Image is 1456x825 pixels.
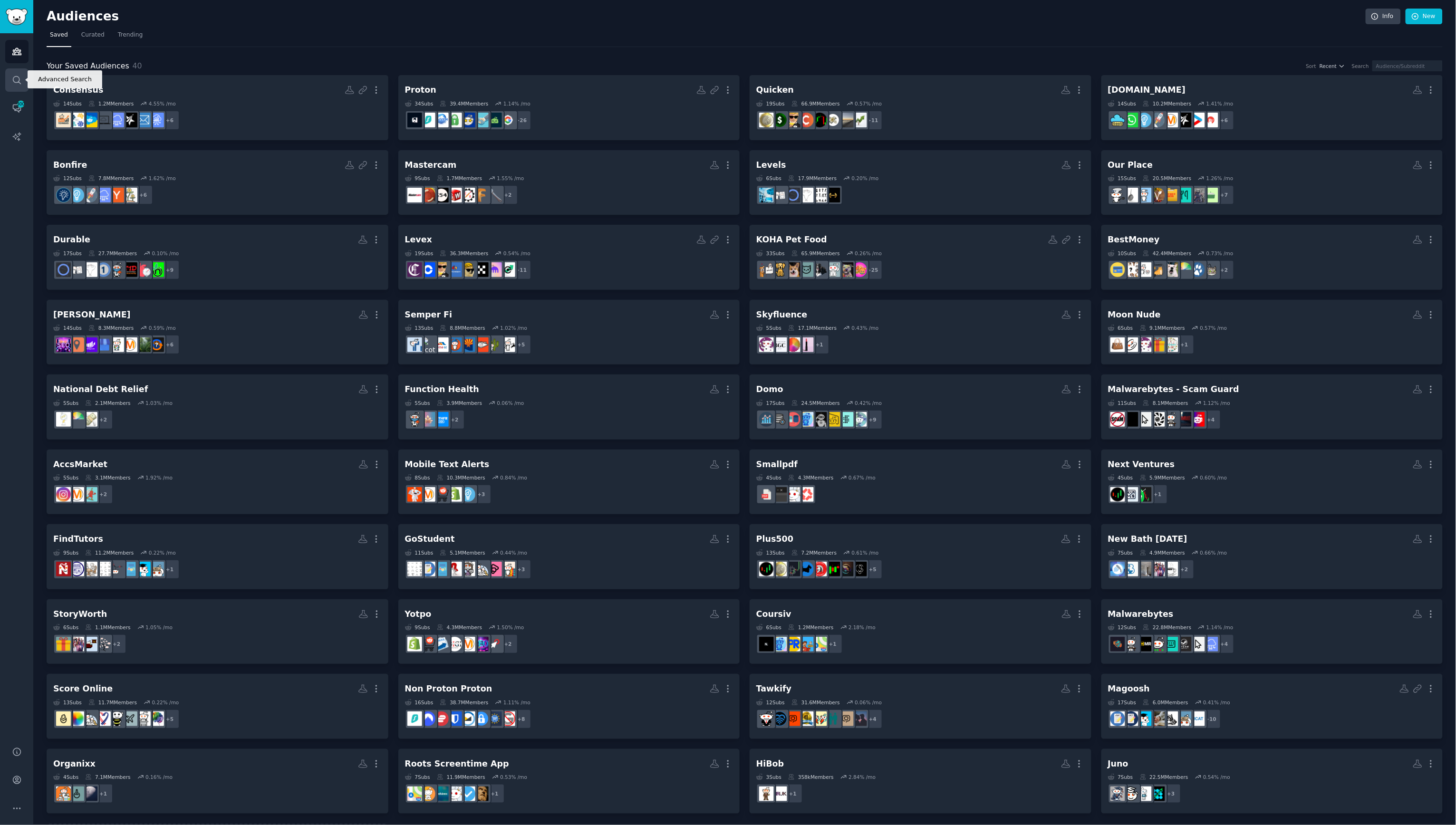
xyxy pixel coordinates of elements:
[83,113,97,127] img: salesforce
[69,262,84,277] img: loseit
[1320,63,1345,69] button: Recent
[405,400,430,406] div: 5 Sub s
[405,100,434,107] div: 34 Sub s
[1108,100,1137,107] div: 14 Sub s
[1164,262,1178,277] img: DogAdvice
[109,113,124,127] img: SaaS
[826,412,840,427] img: PowerBI
[440,250,488,257] div: 36.3M Members
[109,262,124,277] img: Health
[759,337,774,352] img: MakeupAddiction
[1164,188,1178,202] img: TopSecretRecipes
[398,75,740,140] a: Proton34Subs39.4MMembers1.14% /mo+26GooglePixelAndroidtechnologyeuropePrivateInternetAccessAirVPN...
[1108,234,1160,246] div: BestMoney
[497,175,524,182] div: 1.55 % /mo
[136,262,151,277] img: hypertension
[839,262,854,277] img: pitbulls
[56,113,71,127] img: salestechniques
[405,384,479,395] div: Function Health
[421,113,435,127] img: surfshark
[53,459,107,470] div: AccsMarket
[756,84,794,96] div: Quicken
[1108,400,1137,406] div: 11 Sub s
[160,335,180,355] div: + 6
[69,188,84,202] img: Entrepreneur
[1201,410,1221,430] div: + 4
[83,487,97,502] img: CreatorsAdvice
[799,337,814,352] img: beauty
[1204,188,1218,202] img: cookingforbeginners
[398,225,740,290] a: Levex19Subs36.3MMembers0.54% /mo+11CryptoMoonShotsKrakenOKXAltStreetBetscryptofrenzyywallstreetbe...
[839,412,854,427] img: SiSense
[398,300,740,365] a: Semper Fi13Subs8.8MMembers1.02% /mo+5FlagstaffTucsonvegasarizonaphoenixmesaazScottsdaleTempe
[136,337,151,352] img: Local_SEO
[47,225,388,290] a: Durable17Subs27.7MMembers0.10% /mo+9Nutrition_HealthyhypertensionType1DiabetesHealthdiabetes_t1Fi...
[1137,188,1152,202] img: recipes
[750,75,1091,140] a: Quicken19Subs66.9MMembers0.57% /mo+11investingretirementbudgetCryptoMarketsCryptoCurrencywallstre...
[772,412,787,427] img: dataengineering
[487,188,502,202] img: MechanicalEngineering
[487,262,502,277] img: Kraken
[855,400,882,406] div: 0.42 % /mo
[47,300,388,365] a: [PERSON_NAME]14Subs8.3MMembers0.59% /mo+6hvacadviceLocal_SEOmarketinggooglegooglebusinessprofiles...
[437,175,482,182] div: 1.7M Members
[421,188,435,202] img: Machinists
[750,450,1091,515] a: Smallpdf4Subs4.3MMembers0.67% /moFutureTechFindsproductivitysoftwarepdf
[1101,75,1443,140] a: [DOMAIN_NAME]14Subs10.2MMembers1.41% /mo+6ChatbotsstartupSaaSMarketingmarketingstartupsEntreprene...
[96,262,111,277] img: diabetes_t1
[759,412,774,427] img: analytics
[474,337,489,352] img: vegas
[759,188,774,202] img: Biohackers
[855,250,882,257] div: 0.26 % /mo
[93,484,113,504] div: + 2
[1108,159,1153,171] div: Our Place
[826,262,840,277] img: labrador
[149,175,176,182] div: 1.62 % /mo
[474,113,489,127] img: technology
[47,28,71,47] a: Saved
[799,412,814,427] img: artificial
[1101,450,1443,515] a: Next Ventures4Subs5.9MMembers0.60% /mo+1TradingForexDaytrading
[56,412,71,427] img: DebtAdvice
[123,113,137,127] img: SaaSMarketing
[123,262,137,277] img: Type1Diabetes
[405,474,430,481] div: 8 Sub s
[759,262,774,277] img: Awwducational
[53,309,131,321] div: [PERSON_NAME]
[788,325,837,331] div: 17.1M Members
[1137,337,1152,352] img: MakeupAddiction
[852,262,867,277] img: aww
[78,28,108,47] a: Curated
[83,412,97,427] img: Bankruptcy
[434,487,449,502] img: ecommerce
[405,459,490,470] div: Mobile Text Alerts
[472,484,492,504] div: + 3
[88,325,134,331] div: 8.3M Members
[6,9,28,25] img: GummySearch logo
[405,234,433,246] div: Levex
[756,250,785,257] div: 33 Sub s
[1203,400,1230,406] div: 1.12 % /mo
[786,337,800,352] img: coloranalysis
[1108,474,1133,481] div: 4 Sub s
[511,110,531,130] div: + 26
[786,262,800,277] img: corgi
[421,337,435,352] img: Scottsdale
[152,250,179,257] div: 0.10 % /mo
[1110,262,1125,277] img: CreditCards
[1108,84,1186,96] div: [DOMAIN_NAME]
[123,188,137,202] img: AngelInvesting
[487,337,502,352] img: Tucson
[109,188,124,202] img: ycombinator
[500,474,527,481] div: 0.84 % /mo
[405,250,434,257] div: 19 Sub s
[85,474,130,481] div: 3.1M Members
[69,412,84,427] img: CRedit
[810,335,829,355] div: + 1
[1143,100,1191,107] div: 10.2M Members
[1101,374,1443,440] a: Malwarebytes - Scam Guard11Subs8.1MMembers1.12% /mo+4cybersecurityscambaittechsupportprivacyScams...
[1150,113,1165,127] img: startups
[1108,250,1137,257] div: 10 Sub s
[53,250,82,257] div: 17 Sub s
[1206,175,1234,182] div: 1.26 % /mo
